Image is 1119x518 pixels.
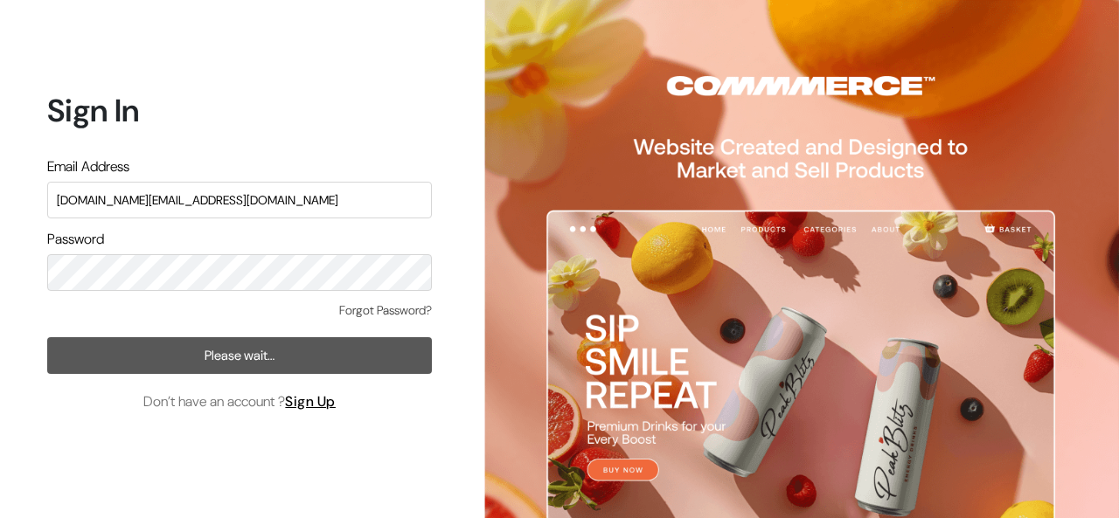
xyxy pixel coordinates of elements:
[339,301,432,320] a: Forgot Password?
[47,156,129,177] label: Email Address
[143,391,336,412] span: Don’t have an account ?
[47,337,432,374] button: Please wait…
[285,392,336,411] a: Sign Up
[47,229,104,250] label: Password
[47,92,432,129] h1: Sign In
